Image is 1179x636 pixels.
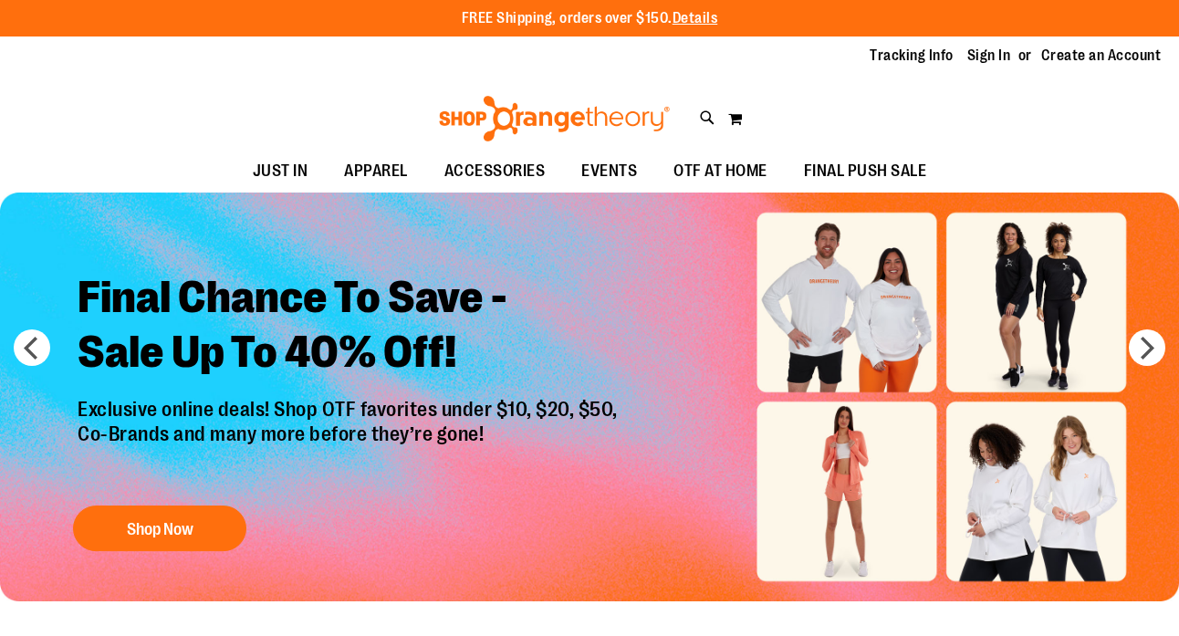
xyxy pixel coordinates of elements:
[967,46,1011,66] a: Sign In
[804,151,927,192] span: FINAL PUSH SALE
[326,151,426,193] a: APPAREL
[1129,329,1165,366] button: next
[64,256,636,398] h2: Final Chance To Save - Sale Up To 40% Off!
[426,151,564,193] a: ACCESSORIES
[73,506,246,551] button: Shop Now
[64,398,636,487] p: Exclusive online deals! Shop OTF favorites under $10, $20, $50, Co-Brands and many more before th...
[673,151,767,192] span: OTF AT HOME
[14,329,50,366] button: prev
[655,151,786,193] a: OTF AT HOME
[1041,46,1162,66] a: Create an Account
[462,8,718,29] p: FREE Shipping, orders over $150.
[581,151,637,192] span: EVENTS
[563,151,655,193] a: EVENTS
[786,151,945,193] a: FINAL PUSH SALE
[253,151,308,192] span: JUST IN
[436,96,673,141] img: Shop Orangetheory
[444,151,546,192] span: ACCESSORIES
[235,151,327,193] a: JUST IN
[344,151,408,192] span: APPAREL
[64,256,636,560] a: Final Chance To Save -Sale Up To 40% Off! Exclusive online deals! Shop OTF favorites under $10, $...
[673,10,718,26] a: Details
[870,46,954,66] a: Tracking Info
